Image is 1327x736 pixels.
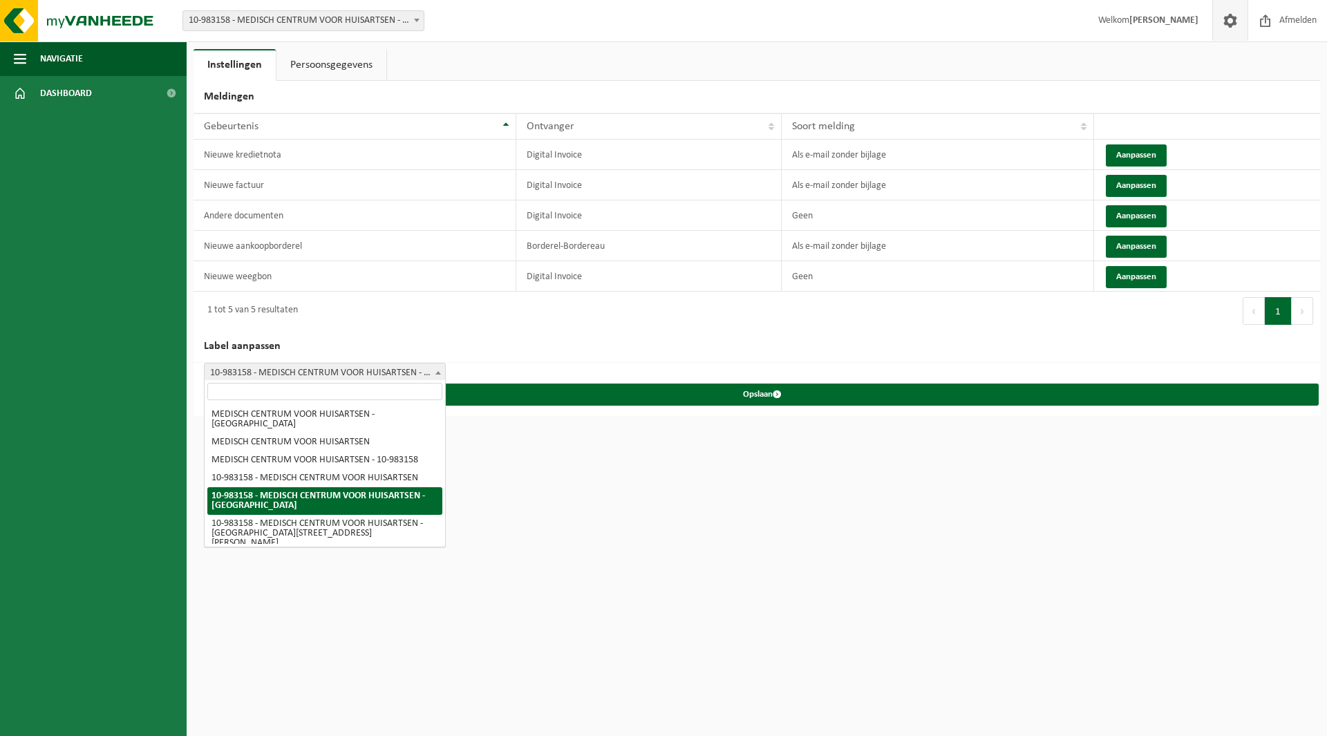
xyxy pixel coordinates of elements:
td: Als e-mail zonder bijlage [782,170,1094,200]
button: Aanpassen [1106,144,1167,167]
span: Dashboard [40,76,92,111]
td: Andere documenten [194,200,516,231]
li: MEDISCH CENTRUM VOOR HUISARTSEN - [GEOGRAPHIC_DATA] [207,406,442,433]
td: Digital Invoice [516,140,782,170]
button: Next [1292,297,1313,325]
span: 10-983158 - MEDISCH CENTRUM VOOR HUISARTSEN - LEUVEN [204,363,446,384]
td: Digital Invoice [516,200,782,231]
button: Aanpassen [1106,266,1167,288]
div: 1 tot 5 van 5 resultaten [200,299,298,323]
button: Aanpassen [1106,205,1167,227]
li: MEDISCH CENTRUM VOOR HUISARTSEN [207,433,442,451]
span: Gebeurtenis [204,121,258,132]
span: 10-983158 - MEDISCH CENTRUM VOOR HUISARTSEN - LEUVEN [183,11,424,30]
button: Aanpassen [1106,236,1167,258]
li: MEDISCH CENTRUM VOOR HUISARTSEN - 10-983158 [207,451,442,469]
span: Navigatie [40,41,83,76]
h2: Label aanpassen [194,330,1320,363]
td: Geen [782,200,1094,231]
button: Previous [1243,297,1265,325]
td: Nieuwe factuur [194,170,516,200]
span: Ontvanger [527,121,574,132]
span: Soort melding [792,121,855,132]
td: Digital Invoice [516,261,782,292]
td: Borderel-Bordereau [516,231,782,261]
a: Persoonsgegevens [276,49,386,81]
td: Nieuwe weegbon [194,261,516,292]
td: Nieuwe kredietnota [194,140,516,170]
a: Instellingen [194,49,276,81]
span: 10-983158 - MEDISCH CENTRUM VOOR HUISARTSEN - LEUVEN [182,10,424,31]
button: 1 [1265,297,1292,325]
strong: [PERSON_NAME] [1129,15,1198,26]
td: Als e-mail zonder bijlage [782,140,1094,170]
td: Digital Invoice [516,170,782,200]
span: 10-983158 - MEDISCH CENTRUM VOOR HUISARTSEN - LEUVEN [205,364,445,383]
li: 10-983158 - MEDISCH CENTRUM VOOR HUISARTSEN - [GEOGRAPHIC_DATA] [207,487,442,515]
li: 10-983158 - MEDISCH CENTRUM VOOR HUISARTSEN [207,469,442,487]
li: 10-983158 - MEDISCH CENTRUM VOOR HUISARTSEN - [GEOGRAPHIC_DATA][STREET_ADDRESS][PERSON_NAME] [207,515,442,552]
td: Als e-mail zonder bijlage [782,231,1094,261]
td: Nieuwe aankoopborderel [194,231,516,261]
h2: Meldingen [194,81,1320,113]
button: Aanpassen [1106,175,1167,197]
td: Geen [782,261,1094,292]
button: Opslaan [205,384,1319,406]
